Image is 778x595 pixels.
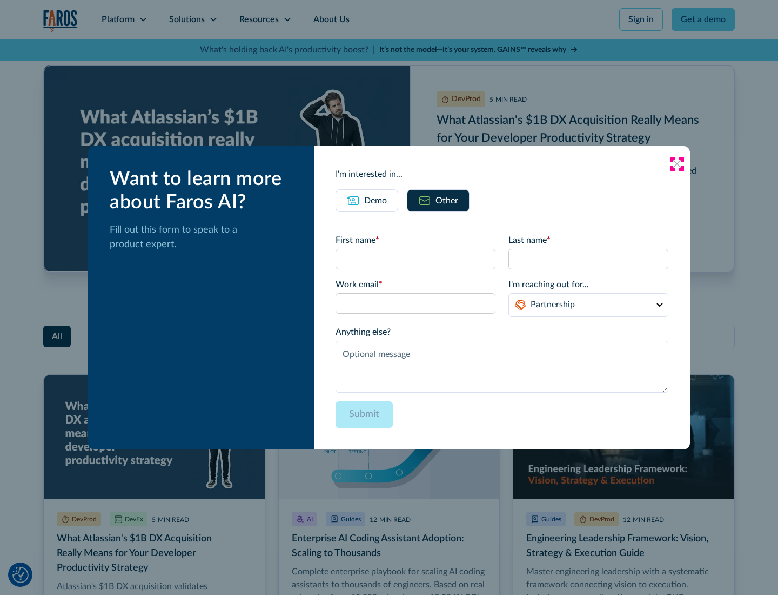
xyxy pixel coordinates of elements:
[336,234,668,428] form: Email Form
[336,326,668,339] label: Anything else?
[336,168,668,181] div: I'm interested in...
[110,168,297,214] div: Want to learn more about Faros AI?
[336,278,495,291] label: Work email
[508,278,668,291] label: I'm reaching out for...
[110,223,297,252] p: Fill out this form to speak to a product expert.
[508,234,668,247] label: Last name
[336,401,393,428] input: Submit
[364,194,387,207] div: Demo
[336,234,495,247] label: First name
[435,194,458,207] div: Other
